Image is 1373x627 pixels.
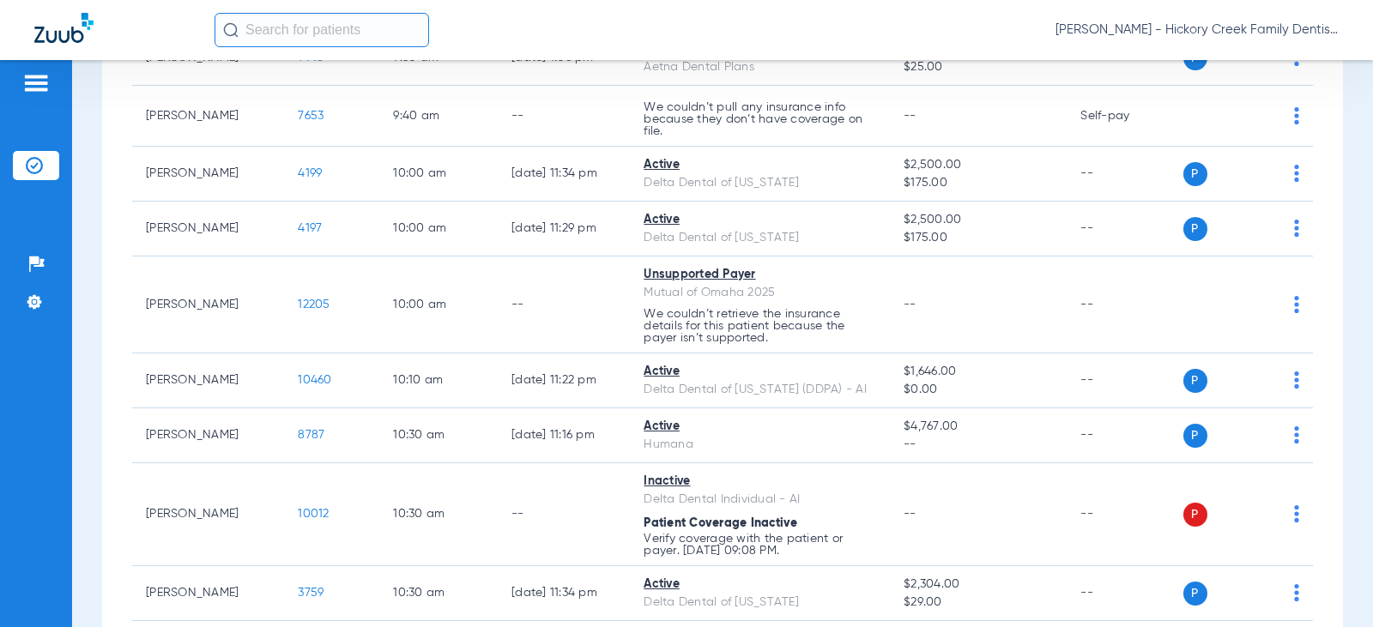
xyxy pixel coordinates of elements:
img: group-dot-blue.svg [1294,505,1299,522]
div: Active [644,576,876,594]
span: $4,767.00 [904,418,1053,436]
img: group-dot-blue.svg [1294,220,1299,237]
span: P [1183,162,1207,186]
p: We couldn’t pull any insurance info because they don’t have coverage on file. [644,101,876,137]
td: [DATE] 11:34 PM [498,566,630,621]
img: Search Icon [223,22,239,38]
td: 10:30 AM [379,408,498,463]
img: Zuub Logo [34,13,94,43]
td: [PERSON_NAME] [132,147,284,202]
span: 10460 [298,374,331,386]
td: [PERSON_NAME] [132,408,284,463]
div: Inactive [644,473,876,491]
td: 10:00 AM [379,256,498,353]
td: 9:40 AM [379,86,498,147]
td: -- [498,463,630,566]
span: 4197 [298,222,322,234]
span: P [1183,503,1207,527]
td: -- [1067,353,1182,408]
td: -- [1067,408,1182,463]
td: -- [1067,463,1182,566]
span: $2,500.00 [904,211,1053,229]
div: Active [644,363,876,381]
span: -- [904,508,916,520]
img: hamburger-icon [22,73,50,93]
span: [PERSON_NAME] - Hickory Creek Family Dentistry [1055,21,1339,39]
span: P [1183,217,1207,241]
td: -- [1067,202,1182,256]
span: Patient Coverage Inactive [644,517,797,529]
td: Self-pay [1067,86,1182,147]
span: $25.00 [904,58,1053,76]
span: -- [904,110,916,122]
span: P [1183,369,1207,393]
span: $2,304.00 [904,576,1053,594]
div: Delta Dental of [US_STATE] [644,174,876,192]
div: Delta Dental of [US_STATE] (DDPA) - AI [644,381,876,399]
td: -- [1067,147,1182,202]
td: -- [1067,566,1182,621]
div: Unsupported Payer [644,266,876,284]
td: 10:30 AM [379,463,498,566]
td: [PERSON_NAME] [132,566,284,621]
span: P [1183,582,1207,606]
span: $175.00 [904,229,1053,247]
span: $175.00 [904,174,1053,192]
td: 10:00 AM [379,147,498,202]
td: [PERSON_NAME] [132,86,284,147]
span: 4199 [298,167,322,179]
td: [PERSON_NAME] [132,463,284,566]
td: 10:00 AM [379,202,498,256]
div: Delta Dental Individual - AI [644,491,876,509]
div: Aetna Dental Plans [644,58,876,76]
img: group-dot-blue.svg [1294,107,1299,124]
div: Humana [644,436,876,454]
span: $1,646.00 [904,363,1053,381]
span: 12205 [298,298,330,310]
div: Active [644,418,876,436]
img: group-dot-blue.svg [1294,426,1299,443]
span: 7653 [298,110,324,122]
td: -- [498,86,630,147]
p: We couldn’t retrieve the insurance details for this patient because the payer isn’t supported. [644,308,876,344]
td: [PERSON_NAME] [132,353,284,408]
p: Verify coverage with the patient or payer. [DATE] 09:08 PM. [644,533,876,557]
td: [DATE] 11:22 PM [498,353,630,408]
td: [DATE] 11:29 PM [498,202,630,256]
span: 3759 [298,587,324,599]
span: $29.00 [904,594,1053,612]
div: Delta Dental of [US_STATE] [644,594,876,612]
span: 8787 [298,429,324,441]
img: group-dot-blue.svg [1294,584,1299,601]
span: $0.00 [904,381,1053,399]
td: -- [1067,256,1182,353]
img: group-dot-blue.svg [1294,296,1299,313]
span: -- [904,298,916,310]
td: 10:30 AM [379,566,498,621]
td: [DATE] 11:34 PM [498,147,630,202]
td: [DATE] 11:16 PM [498,408,630,463]
img: group-dot-blue.svg [1294,371,1299,389]
td: 10:10 AM [379,353,498,408]
div: Delta Dental of [US_STATE] [644,229,876,247]
input: Search for patients [215,13,429,47]
span: -- [904,436,1053,454]
td: [PERSON_NAME] [132,256,284,353]
span: $2,500.00 [904,156,1053,174]
div: Active [644,156,876,174]
div: Mutual of Omaha 2025 [644,284,876,302]
td: -- [498,256,630,353]
span: P [1183,424,1207,448]
div: Active [644,211,876,229]
img: group-dot-blue.svg [1294,165,1299,182]
span: 10012 [298,508,329,520]
td: [PERSON_NAME] [132,202,284,256]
